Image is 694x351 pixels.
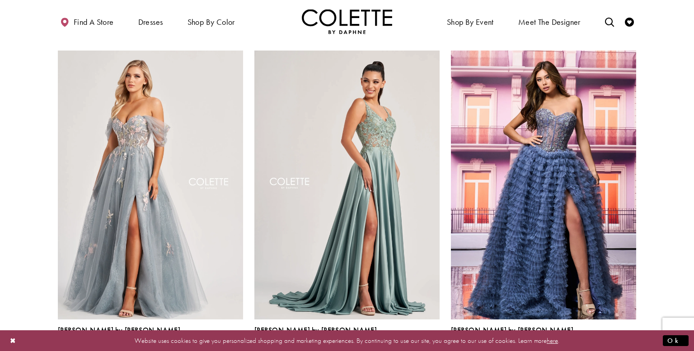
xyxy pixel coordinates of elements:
[5,333,21,348] button: Close Dialog
[451,325,573,335] span: [PERSON_NAME] by [PERSON_NAME]
[518,18,581,27] span: Meet the designer
[58,326,180,345] div: Colette by Daphne Style No. CL8150
[445,9,496,34] span: Shop By Event
[447,18,494,27] span: Shop By Event
[254,51,440,319] a: Visit Colette by Daphne Style No. CL8160 Page
[58,325,180,335] span: [PERSON_NAME] by [PERSON_NAME]
[58,51,243,319] a: Visit Colette by Daphne Style No. CL8150 Page
[302,9,392,34] img: Colette by Daphne
[74,18,114,27] span: Find a store
[254,325,377,335] span: [PERSON_NAME] by [PERSON_NAME]
[138,18,163,27] span: Dresses
[254,326,377,345] div: Colette by Daphne Style No. CL8160
[58,9,116,34] a: Find a store
[136,9,165,34] span: Dresses
[188,18,235,27] span: Shop by color
[185,9,237,34] span: Shop by color
[547,336,558,345] a: here
[451,51,636,319] a: Visit Colette by Daphne Style No. CL8170 Page
[65,334,629,346] p: Website uses cookies to give you personalized shopping and marketing experiences. By continuing t...
[302,9,392,34] a: Visit Home Page
[663,335,689,346] button: Submit Dialog
[451,326,573,345] div: Colette by Daphne Style No. CL8170
[623,9,636,34] a: Check Wishlist
[516,9,583,34] a: Meet the designer
[603,9,616,34] a: Toggle search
